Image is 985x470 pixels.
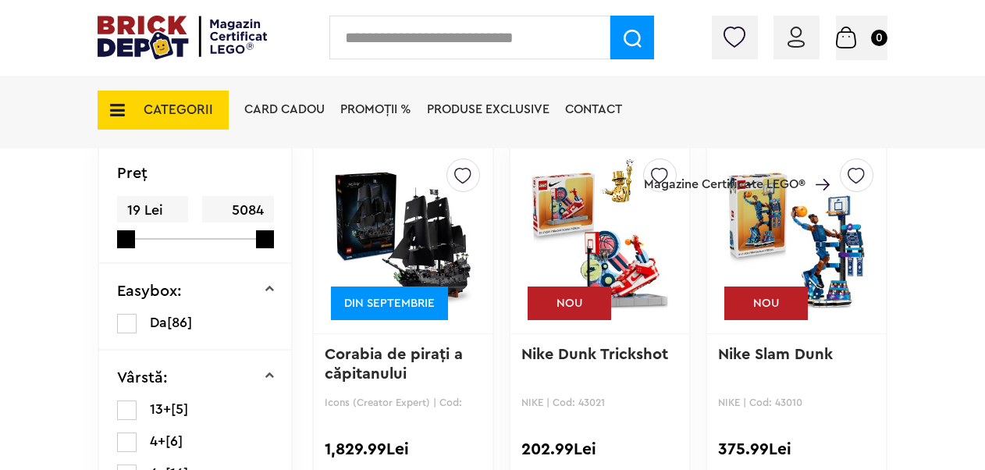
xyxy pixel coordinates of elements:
p: Easybox: [117,283,182,299]
span: [6] [165,434,183,448]
span: Da [150,315,167,329]
span: [86] [167,315,192,329]
img: Nike Slam Dunk [727,130,866,349]
p: Vârstă: [117,370,168,386]
span: CATEGORII [144,103,213,116]
span: 13+ [150,402,171,416]
small: 0 [871,30,887,46]
div: 1,829.99Lei [325,440,482,460]
div: 202.99Lei [521,440,678,460]
div: NOU [528,287,611,320]
a: Nike Slam Dunk [718,347,833,362]
div: NOU [724,287,808,320]
a: PROMOȚII % [340,103,411,116]
a: Magazine Certificate LEGO® [805,158,830,171]
a: Nike Dunk Trickshot [521,347,668,362]
a: Card Cadou [244,103,325,116]
a: Produse exclusive [427,103,549,116]
span: 5084 Lei [202,196,273,244]
span: [5] [171,402,188,416]
img: Corabia de piraţi a căpitanului Jack Sparrow [333,130,473,349]
a: Corabia de piraţi a căpitanului [PERSON_NAME] [325,347,468,401]
p: Icons (Creator Expert) | Cod: 10365 [325,397,482,408]
span: 19 Lei [117,196,188,225]
img: Nike Dunk Trickshot [530,130,670,349]
a: Contact [565,103,622,116]
div: DIN SEPTEMBRIE [331,287,448,320]
span: Magazine Certificate LEGO® [644,156,805,192]
p: NIKE | Cod: 43010 [718,397,875,408]
p: NIKE | Cod: 43021 [521,397,678,408]
div: 375.99Lei [718,440,875,460]
span: 4+ [150,434,165,448]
